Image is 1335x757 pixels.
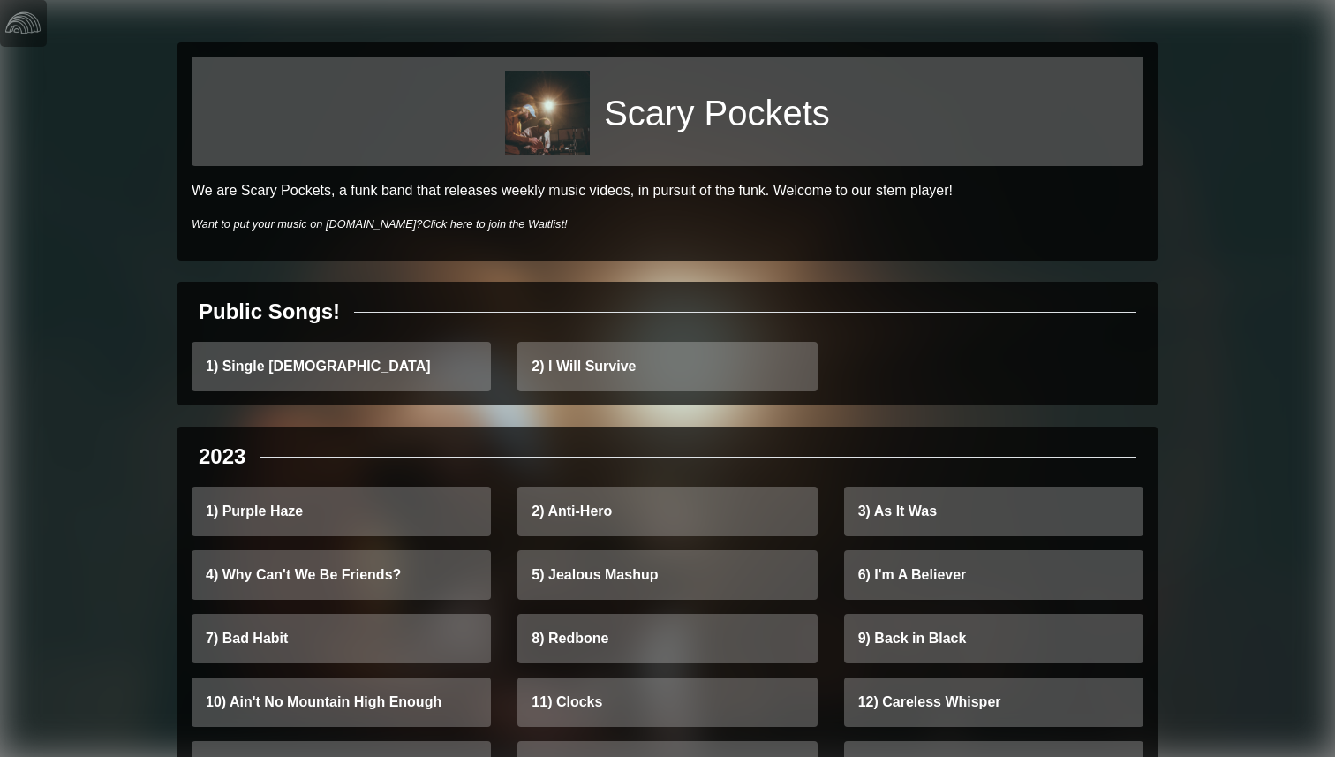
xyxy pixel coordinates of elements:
a: 5) Jealous Mashup [517,550,817,600]
i: Want to put your music on [DOMAIN_NAME]? [192,217,568,231]
img: eb2b9f1fcec850ed7bd0394cef72471172fe51341a211d5a1a78223ca1d8a2ba.jpg [505,71,590,155]
a: 3) As It Was [844,487,1143,536]
img: logo-white-4c48a5e4bebecaebe01ca5a9d34031cfd3d4ef9ae749242e8c4bf12ef99f53e8.png [5,5,41,41]
a: 9) Back in Black [844,614,1143,663]
a: 2) I Will Survive [517,342,817,391]
a: 11) Clocks [517,678,817,727]
a: 7) Bad Habit [192,614,491,663]
a: 8) Redbone [517,614,817,663]
div: 2023 [199,441,245,473]
a: 4) Why Can't We Be Friends? [192,550,491,600]
h1: Scary Pockets [604,92,830,134]
a: 1) Single [DEMOGRAPHIC_DATA] [192,342,491,391]
a: 12) Careless Whisper [844,678,1143,727]
a: 6) I'm A Believer [844,550,1143,600]
a: Click here to join the Waitlist! [422,217,567,231]
a: 10) Ain't No Mountain High Enough [192,678,491,727]
p: We are Scary Pockets, a funk band that releases weekly music videos, in pursuit of the funk. Welc... [192,180,1143,201]
a: 2) Anti-Hero [517,487,817,536]
a: 1) Purple Haze [192,487,491,536]
div: Public Songs! [199,296,340,328]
